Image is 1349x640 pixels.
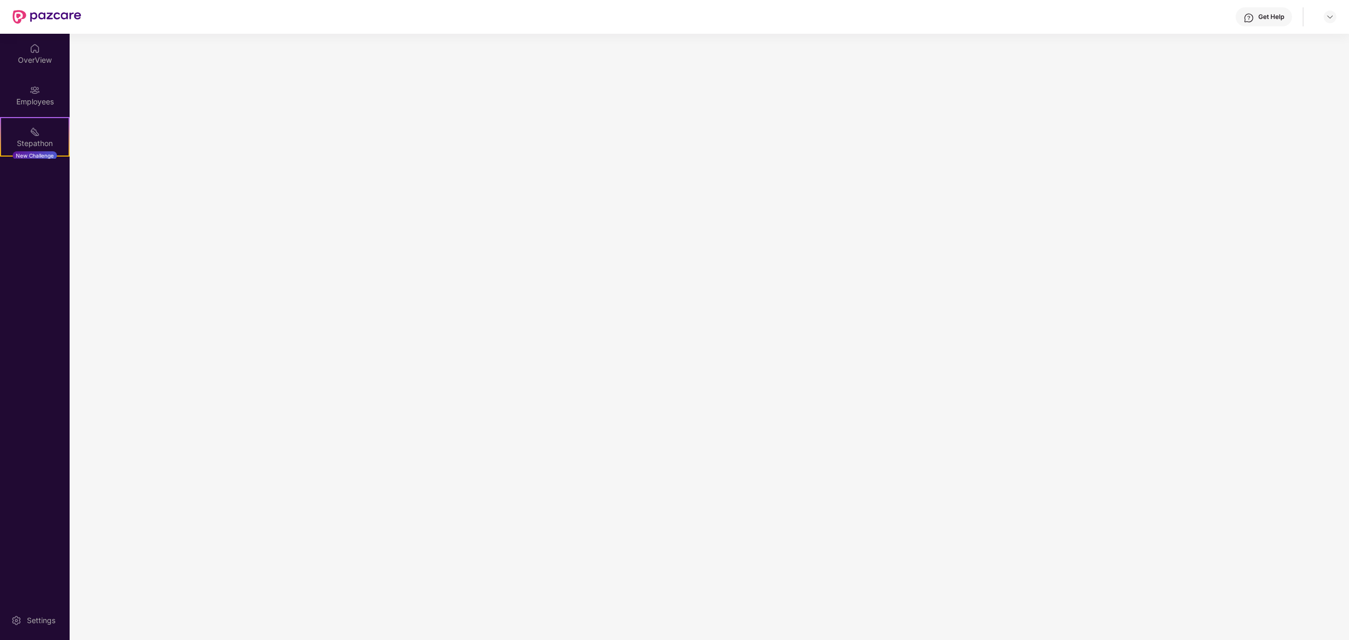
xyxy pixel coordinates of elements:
[30,85,40,95] img: svg+xml;base64,PHN2ZyBpZD0iRW1wbG95ZWVzIiB4bWxucz0iaHR0cDovL3d3dy53My5vcmcvMjAwMC9zdmciIHdpZHRoPS...
[30,43,40,54] img: svg+xml;base64,PHN2ZyBpZD0iSG9tZSIgeG1sbnM9Imh0dHA6Ly93d3cudzMub3JnLzIwMDAvc3ZnIiB3aWR0aD0iMjAiIG...
[1258,13,1284,21] div: Get Help
[30,127,40,137] img: svg+xml;base64,PHN2ZyB4bWxucz0iaHR0cDovL3d3dy53My5vcmcvMjAwMC9zdmciIHdpZHRoPSIyMSIgaGVpZ2h0PSIyMC...
[13,151,57,160] div: New Challenge
[1326,13,1334,21] img: svg+xml;base64,PHN2ZyBpZD0iRHJvcGRvd24tMzJ4MzIiIHhtbG5zPSJodHRwOi8vd3d3LnczLm9yZy8yMDAwL3N2ZyIgd2...
[11,615,22,626] img: svg+xml;base64,PHN2ZyBpZD0iU2V0dGluZy0yMHgyMCIgeG1sbnM9Imh0dHA6Ly93d3cudzMub3JnLzIwMDAvc3ZnIiB3aW...
[1,138,69,149] div: Stepathon
[1244,13,1254,23] img: svg+xml;base64,PHN2ZyBpZD0iSGVscC0zMngzMiIgeG1sbnM9Imh0dHA6Ly93d3cudzMub3JnLzIwMDAvc3ZnIiB3aWR0aD...
[13,10,81,24] img: New Pazcare Logo
[24,615,59,626] div: Settings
